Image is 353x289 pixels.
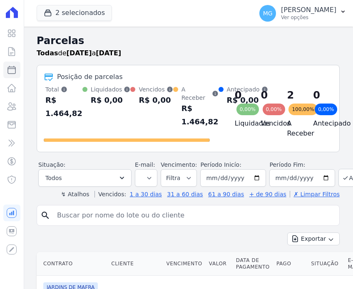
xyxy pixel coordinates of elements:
th: Contrato [37,252,108,276]
div: R$ 1.464,82 [45,94,82,120]
button: MG [PERSON_NAME] Ver opções [253,2,353,25]
p: [PERSON_NAME] [281,6,336,14]
span: Todos [45,173,62,183]
div: Antecipado [227,85,268,94]
label: Período Fim: [269,161,335,169]
th: Data de Pagamento [233,252,273,276]
th: Cliente [108,252,163,276]
h4: Antecipado [313,119,326,128]
button: Exportar [287,232,340,245]
i: search [40,210,50,220]
div: R$ 0,00 [91,94,131,107]
h2: Parcelas [37,33,340,48]
label: Vencidos: [94,191,126,198]
div: 0,00% [236,104,259,115]
p: de a [37,48,121,58]
h4: Vencidos [261,119,274,128]
div: Vencidos [139,85,173,94]
div: Liquidados [91,85,131,94]
h4: Liquidados [235,119,248,128]
strong: Todas [37,49,58,57]
a: ✗ Limpar Filtros [290,191,340,198]
label: Situação: [38,161,65,168]
th: Valor [206,252,233,276]
th: Vencimento [163,252,205,276]
a: 31 a 60 dias [167,191,203,198]
h4: A Receber [287,119,300,138]
button: 2 selecionados [37,5,112,21]
div: 2 [287,89,300,102]
span: MG [263,10,273,16]
div: R$ 0,00 [139,94,173,107]
p: Ver opções [281,14,336,21]
div: 0,00% [263,104,285,115]
label: E-mail: [135,161,155,168]
label: ↯ Atalhos [61,191,89,198]
a: 1 a 30 dias [130,191,162,198]
strong: [DATE] [96,49,121,57]
label: Vencimento: [161,161,197,168]
label: Período Inicío: [200,161,241,168]
th: Pago [273,252,308,276]
strong: [DATE] [67,49,92,57]
div: 0,00% [315,104,337,115]
div: 0 [235,89,248,102]
div: Total [45,85,82,94]
div: R$ 1.464,82 [181,102,219,128]
input: Buscar por nome do lote ou do cliente [52,207,336,224]
div: A Receber [181,85,219,102]
a: + de 90 dias [249,191,286,198]
div: R$ 0,00 [227,94,268,107]
div: 0 [313,89,326,102]
th: Situação [308,252,344,276]
div: 100,00% [288,104,317,115]
div: 0 [261,89,274,102]
button: Todos [38,169,132,187]
a: 61 a 90 dias [208,191,244,198]
div: Posição de parcelas [57,72,123,82]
